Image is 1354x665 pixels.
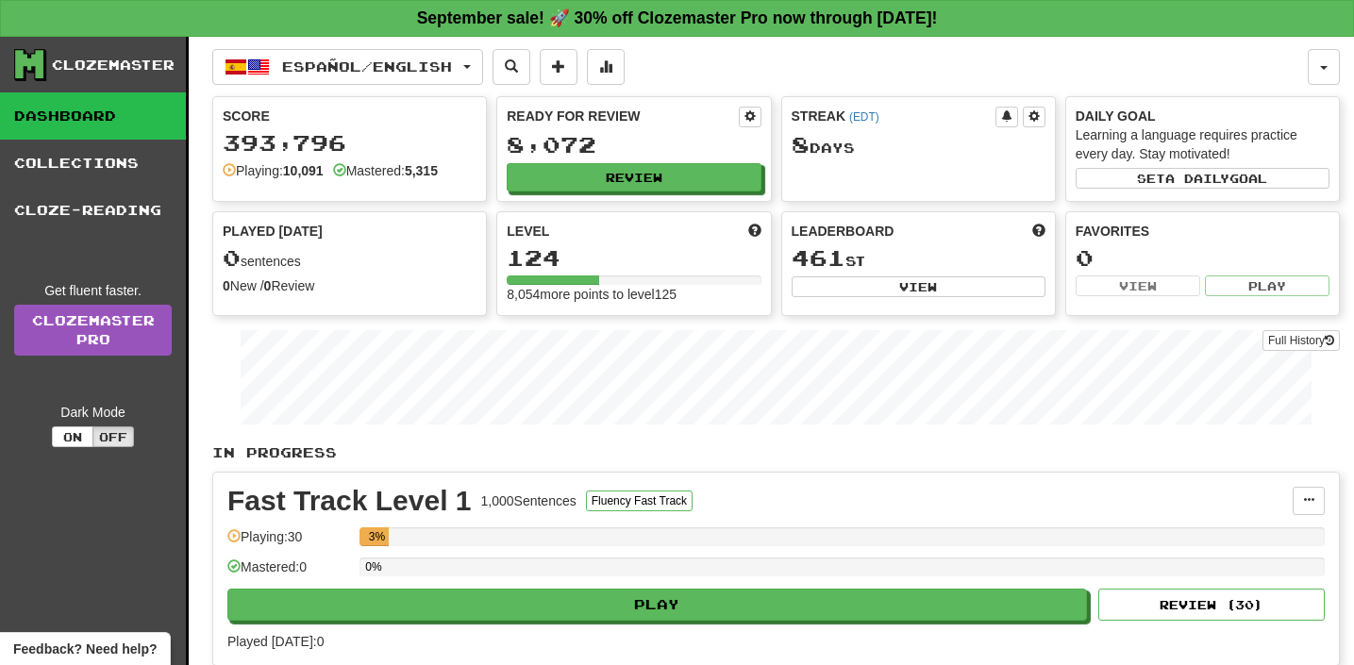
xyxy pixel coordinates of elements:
[223,107,476,125] div: Score
[586,490,693,511] button: Fluency Fast Track
[223,244,241,271] span: 0
[14,305,172,356] a: ClozemasterPro
[792,276,1045,297] button: View
[227,487,472,515] div: Fast Track Level 1
[223,131,476,155] div: 393,796
[1076,246,1329,270] div: 0
[1165,172,1229,185] span: a daily
[792,222,894,241] span: Leaderboard
[223,278,230,293] strong: 0
[264,278,272,293] strong: 0
[223,246,476,271] div: sentences
[1076,275,1200,296] button: View
[587,49,625,85] button: More stats
[405,163,438,178] strong: 5,315
[52,426,93,447] button: On
[849,110,879,124] a: (EDT)
[212,49,483,85] button: Español/English
[1205,275,1329,296] button: Play
[792,246,1045,271] div: st
[792,131,810,158] span: 8
[282,58,452,75] span: Español / English
[365,527,388,546] div: 3%
[1262,330,1340,351] button: Full History
[493,49,530,85] button: Search sentences
[52,56,175,75] div: Clozemaster
[1076,107,1329,125] div: Daily Goal
[1076,222,1329,241] div: Favorites
[223,161,324,180] div: Playing:
[507,246,761,270] div: 124
[1032,222,1045,241] span: This week in points, UTC
[283,163,324,178] strong: 10,091
[507,107,738,125] div: Ready for Review
[540,49,577,85] button: Add sentence to collection
[1076,168,1329,189] button: Seta dailygoal
[13,640,157,658] span: Open feedback widget
[1098,589,1325,621] button: Review (30)
[792,244,845,271] span: 461
[227,634,324,649] span: Played [DATE]: 0
[212,443,1340,462] p: In Progress
[227,557,350,589] div: Mastered: 0
[227,527,350,558] div: Playing: 30
[1076,125,1329,163] div: Learning a language requires practice every day. Stay motivated!
[507,285,761,304] div: 8,054 more points to level 125
[227,589,1087,621] button: Play
[792,107,995,125] div: Streak
[14,281,172,300] div: Get fluent faster.
[417,8,938,27] strong: September sale! 🚀 30% off Clozemaster Pro now through [DATE]!
[507,133,761,157] div: 8,072
[792,133,1045,158] div: Day s
[507,222,549,241] span: Level
[223,276,476,295] div: New / Review
[14,403,172,422] div: Dark Mode
[748,222,761,241] span: Score more points to level up
[223,222,323,241] span: Played [DATE]
[507,163,761,191] button: Review
[333,161,438,180] div: Mastered:
[92,426,134,447] button: Off
[481,491,577,510] div: 1,000 Sentences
